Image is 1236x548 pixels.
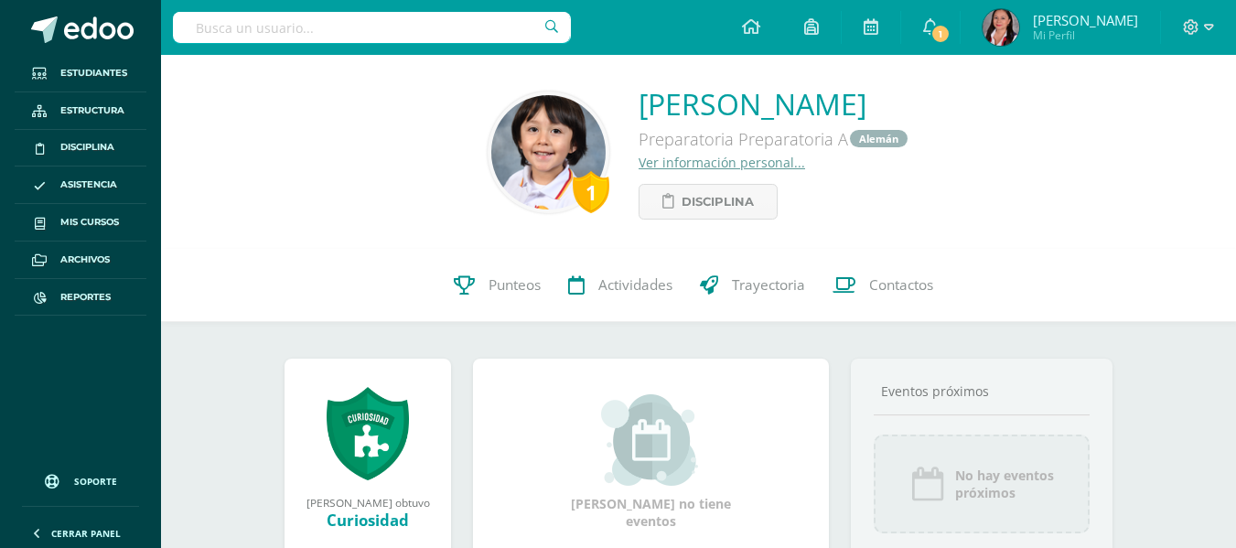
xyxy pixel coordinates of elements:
input: Busca un usuario... [173,12,571,43]
a: Disciplina [639,184,778,220]
a: Reportes [15,279,146,317]
span: [PERSON_NAME] [1033,11,1138,29]
img: event_icon.png [909,466,946,502]
img: 316256233fc5d05bd520c6ab6e96bb4a.png [983,9,1019,46]
div: Preparatoria Preparatoria A [639,124,909,154]
span: Contactos [869,276,933,295]
div: [PERSON_NAME] no tiene eventos [560,394,743,530]
a: Estudiantes [15,55,146,92]
a: Archivos [15,242,146,279]
a: Alemán [850,130,908,147]
span: Actividades [598,276,672,295]
span: Mi Perfil [1033,27,1138,43]
a: Mis cursos [15,204,146,242]
span: Trayectoria [732,276,805,295]
span: Asistencia [60,177,117,192]
span: Archivos [60,253,110,267]
a: Contactos [819,249,947,322]
div: Curiosidad [303,510,433,531]
span: Estudiantes [60,66,127,81]
a: Soporte [22,457,139,501]
div: Eventos próximos [874,382,1090,400]
a: Disciplina [15,130,146,167]
span: Disciplina [60,140,114,155]
span: Cerrar panel [51,527,121,540]
span: Estructura [60,103,124,118]
span: Reportes [60,290,111,305]
a: Trayectoria [686,249,819,322]
span: 1 [930,24,951,44]
img: 2e0564dad7c20487062495994ff8247f.png [491,95,606,210]
div: 1 [573,171,609,213]
span: Mis cursos [60,215,119,230]
a: Punteos [440,249,554,322]
a: [PERSON_NAME] [639,84,909,124]
a: Actividades [554,249,686,322]
span: Punteos [489,276,541,295]
div: [PERSON_NAME] obtuvo [303,495,433,510]
a: Ver información personal... [639,154,805,171]
a: Estructura [15,92,146,130]
a: Asistencia [15,167,146,204]
span: Disciplina [682,185,754,219]
img: event_small.png [601,394,701,486]
span: Soporte [74,475,117,488]
span: No hay eventos próximos [955,467,1054,501]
